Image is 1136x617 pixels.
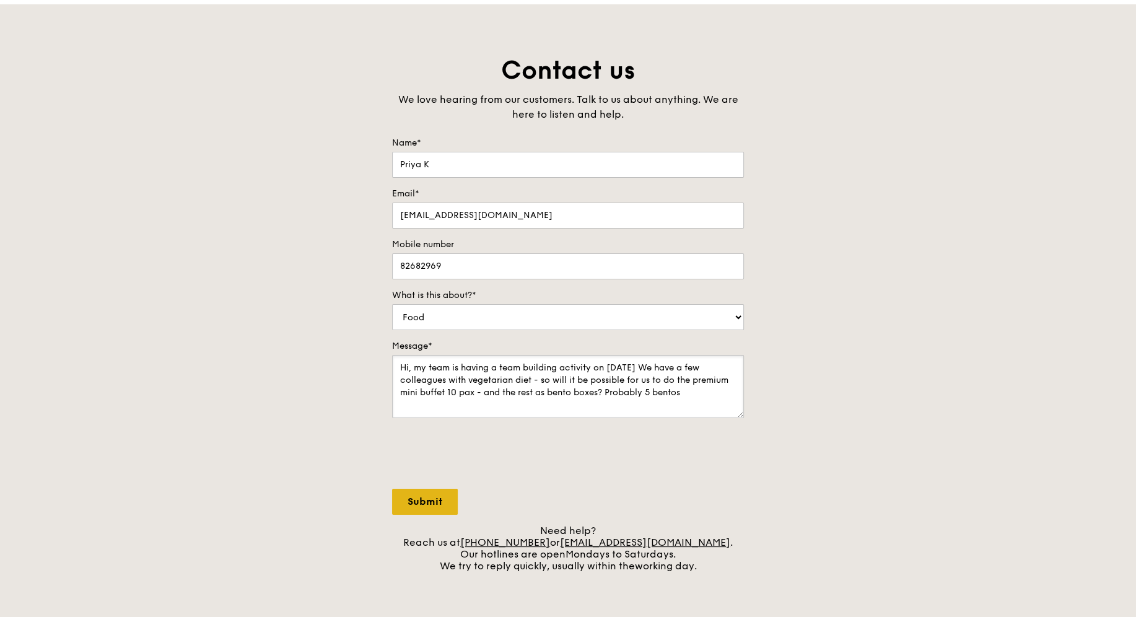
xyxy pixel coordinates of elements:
h1: Contact us [392,54,744,87]
label: What is this about?* [392,289,744,302]
label: Email* [392,188,744,200]
label: Message* [392,340,744,352]
div: Need help? Reach us at or . Our hotlines are open We try to reply quickly, usually within the [392,525,744,572]
input: Submit [392,489,458,515]
span: working day. [635,560,697,572]
a: [EMAIL_ADDRESS][DOMAIN_NAME] [560,536,730,548]
span: Mondays to Saturdays. [566,548,676,560]
iframe: reCAPTCHA [392,431,580,479]
div: We love hearing from our customers. Talk to us about anything. We are here to listen and help. [392,92,744,122]
a: [PHONE_NUMBER] [460,536,550,548]
label: Name* [392,137,744,149]
label: Mobile number [392,238,744,251]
